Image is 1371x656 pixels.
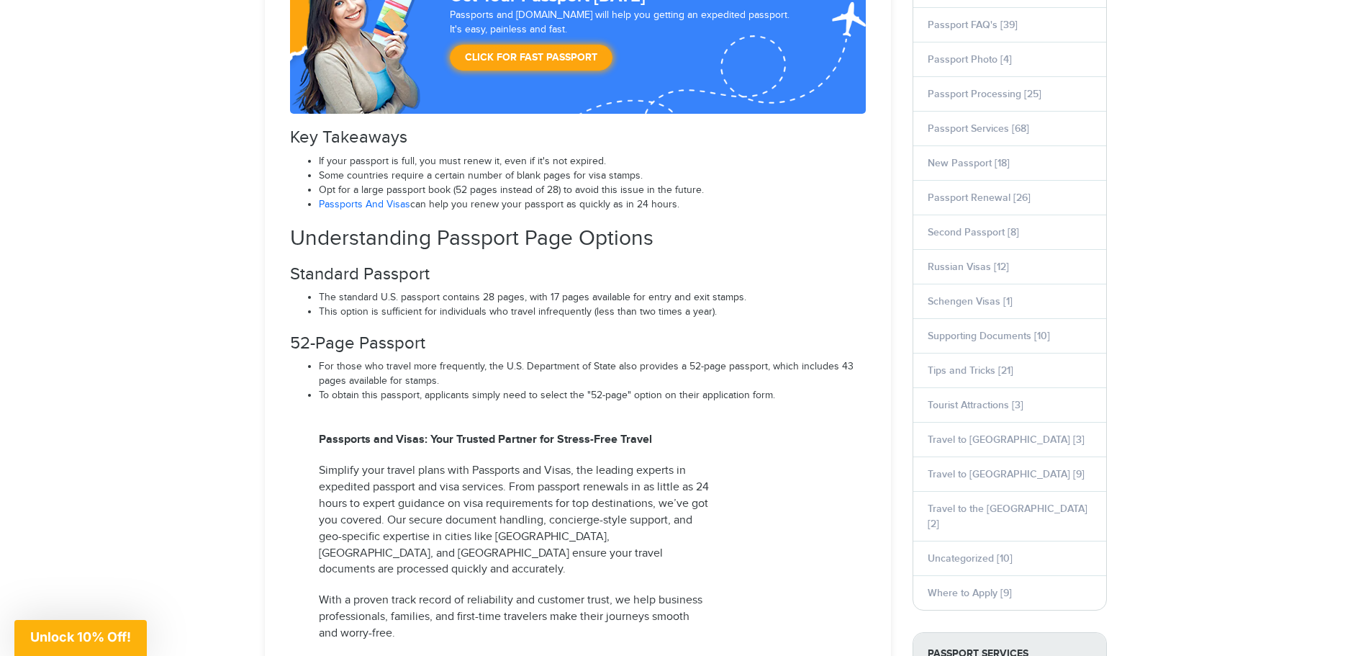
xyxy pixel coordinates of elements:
a: Click for Fast Passport [450,45,612,71]
a: Supporting Documents [10] [928,330,1050,342]
span: Opt for a large passport book (52 pages instead of 28) to avoid this issue in the future. [319,184,704,196]
span: Some countries require a certain number of blank pages for visa stamps. [319,170,643,181]
span: To obtain this passport, applicants simply need to select the "52-page" option on their applicati... [319,390,775,401]
span: Passports and Visas: Your Trusted Partner for Stress-Free Travel [319,433,652,446]
span: If your passport is full, you must renew it, even if it's not expired. [319,156,606,167]
span: For those who travel more frequently, the U.S. Department of State also provides a 52-page passpo... [319,361,854,387]
li: can help you renew your passport as quickly as in 24 hours. [319,198,866,212]
span: 52-Page Passport [290,333,425,354]
a: Tourist Attractions [3] [928,399,1023,411]
a: Passport FAQ's [39] [928,19,1018,31]
span: The standard U.S. passport contains 28 pages, with 17 pages available for entry and exit stamps. [319,292,746,303]
a: Where to Apply [9] [928,587,1012,599]
a: New Passport [18] [928,157,1010,169]
span: Unlock 10% Off! [30,629,131,644]
div: Unlock 10% Off! [14,620,147,656]
a: Travel to [GEOGRAPHIC_DATA] [9] [928,468,1085,480]
span: Standard Passport [290,264,430,284]
a: Travel to the [GEOGRAPHIC_DATA] [2] [928,503,1087,530]
a: Passport Photo [4] [928,53,1012,66]
a: Passports And Visas [319,199,410,210]
a: Uncategorized [10] [928,552,1013,565]
a: Second Passport [8] [928,226,1019,238]
span: Simplify your travel plans with Passports and Visas, the leading experts in expedited passport an... [319,464,709,576]
a: Schengen Visas [1] [928,295,1013,307]
span: Key Takeaways [290,127,407,148]
a: Passport Services [68] [928,122,1029,135]
a: Russian Visas [12] [928,261,1009,273]
a: Tips and Tricks [21] [928,364,1013,377]
span: Understanding Passport Page Options [290,225,653,251]
a: Passport Processing [25] [928,88,1041,100]
span: With a proven track record of reliability and customer trust, we help business professionals, fam... [319,593,702,640]
span: This option is sufficient for individuals who travel infrequently (less than two times a year). [319,306,717,318]
a: Travel to [GEOGRAPHIC_DATA] [3] [928,433,1085,446]
a: Passport Renewal [26] [928,192,1031,204]
div: Passports and [DOMAIN_NAME] will help you getting an expedited passport. It's easy, painless and ... [444,9,803,78]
